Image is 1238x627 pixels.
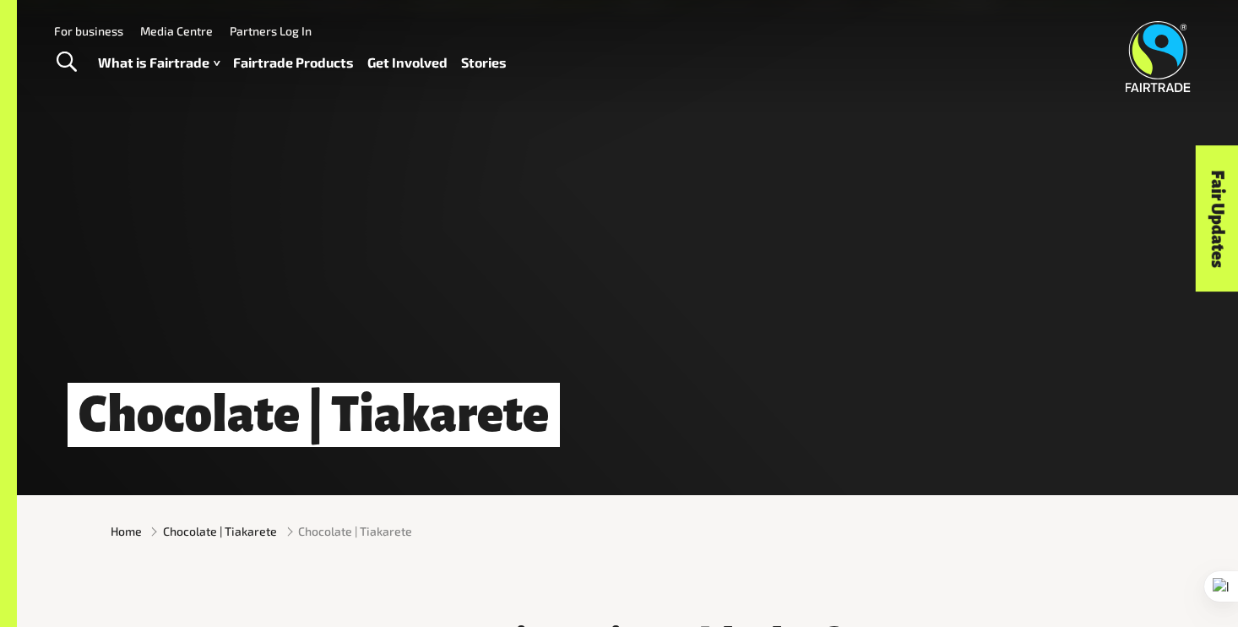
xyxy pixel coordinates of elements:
a: Fairtrade Products [233,51,354,75]
a: Partners Log In [230,24,312,38]
a: Media Centre [140,24,213,38]
a: Home [111,522,142,540]
a: For business [54,24,123,38]
img: Fairtrade Australia New Zealand logo [1126,21,1191,92]
a: Stories [461,51,507,75]
a: Get Involved [367,51,448,75]
a: What is Fairtrade [98,51,220,75]
span: Chocolate | Tiakarete [298,522,412,540]
a: Chocolate | Tiakarete [163,522,277,540]
h1: Chocolate | Tiakarete [68,383,560,448]
a: Toggle Search [46,41,87,84]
